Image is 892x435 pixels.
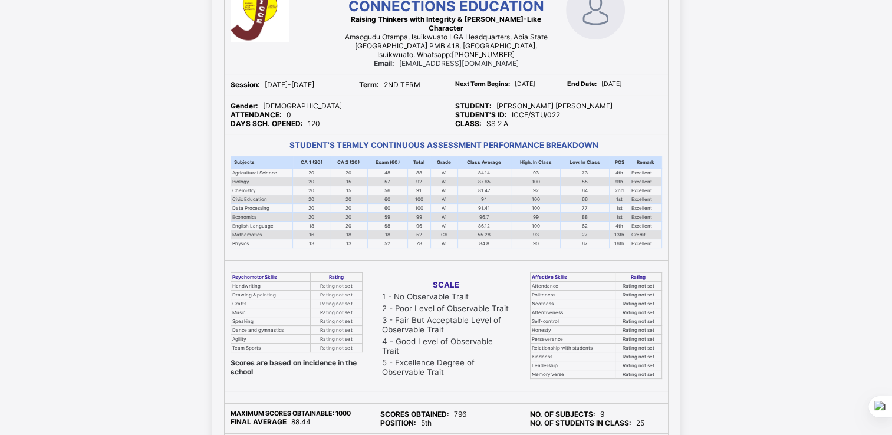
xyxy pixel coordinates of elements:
td: 15 [330,177,367,186]
th: Low. In Class [561,156,609,169]
td: Dance and gymnastics [231,326,311,335]
span: 796 [380,410,466,418]
b: SCORES OBTAINED: [380,410,449,418]
b: End Date: [567,80,597,88]
span: [PERSON_NAME] [PERSON_NAME] [455,101,613,110]
td: 27 [561,230,609,239]
td: 20 [293,195,330,204]
td: 60 [367,204,407,213]
td: 20 [293,177,330,186]
td: A1 [430,204,457,213]
td: 18 [293,222,330,230]
td: A1 [430,213,457,222]
td: Data Processing [231,204,293,213]
td: Rating not set [615,361,661,370]
td: Self-control [530,317,615,326]
td: Honesty [530,326,615,335]
td: 100 [511,204,561,213]
td: 4th [609,169,630,177]
td: Speaking [231,317,311,326]
td: 3 - Fair But Acceptable Level of Observable Trait [381,315,511,335]
td: Handwriting [231,282,311,291]
td: 9th [609,177,630,186]
td: 86.12 [457,222,511,230]
td: Team Sports [231,344,311,352]
td: A1 [430,195,457,204]
th: Rating [615,273,661,282]
td: 20 [330,195,367,204]
td: 15 [330,186,367,195]
td: Mathematics [231,230,293,239]
td: 100 [407,195,430,204]
th: Psychomotor Skills [231,273,311,282]
td: 20 [330,222,367,230]
td: Rating not set [311,291,362,299]
td: 100 [511,177,561,186]
td: 96 [407,222,430,230]
span: 9 [530,410,604,418]
span: Amaogudu Otampa, Isuikwuato LGA Headquarters, Abia State [GEOGRAPHIC_DATA] PMB 418, [GEOGRAPHIC_D... [345,32,548,59]
td: Excellent [630,204,661,213]
td: Rating not set [311,326,362,335]
td: 16th [609,239,630,248]
td: Rating not set [615,308,661,317]
td: 100 [511,222,561,230]
span: [DATE] [567,80,622,88]
td: Rating not set [615,352,661,361]
td: 55 [561,177,609,186]
td: 99 [511,213,561,222]
span: [DATE] [455,80,535,88]
td: Physics [231,239,293,248]
td: 20 [330,213,367,222]
td: 13 [330,239,367,248]
td: 100 [511,195,561,204]
td: 91 [407,186,430,195]
td: 20 [293,169,330,177]
th: POS [609,156,630,169]
td: Rating not set [615,370,661,379]
td: 52 [367,239,407,248]
th: Class Average [457,156,511,169]
td: Chemistry [231,186,293,195]
td: 1st [609,204,630,213]
span: 5th [380,418,432,427]
td: A1 [430,222,457,230]
th: Subjects [231,156,293,169]
td: 20 [293,204,330,213]
td: Drawing & painting [231,291,311,299]
td: 1 - No Observable Trait [381,291,511,302]
td: 84.14 [457,169,511,177]
td: Rating not set [615,317,661,326]
td: Excellent [630,239,661,248]
td: 18 [367,230,407,239]
td: Kindness [530,352,615,361]
td: 20 [330,169,367,177]
td: Memory Verse [530,370,615,379]
td: 16 [293,230,330,239]
td: Credit [630,230,661,239]
td: 48 [367,169,407,177]
td: 13th [609,230,630,239]
td: Excellent [630,195,661,204]
td: 18 [330,230,367,239]
td: 4 - Good Level of Observable Trait [381,336,511,356]
td: Perseverance [530,335,615,344]
th: High. In Class [511,156,561,169]
b: POSITION: [380,418,416,427]
td: 93 [511,230,561,239]
td: 5 - Excellence Degree of Observable Trait [381,357,511,377]
td: 4th [609,222,630,230]
th: CA 2 (20) [330,156,367,169]
b: CLASS: [455,119,482,128]
td: Economics [231,213,293,222]
td: Politeness [530,291,615,299]
th: CA 1 (20) [293,156,330,169]
b: STUDENT'S TERMLY CONTINUOUS ASSESSMENT PERFORMANCE BREAKDOWN [289,140,598,150]
b: MAXIMUM SCORES OBTAINABLE: 1000 [231,410,351,417]
td: Neatness [530,299,615,308]
td: Rating not set [311,317,362,326]
b: Next Term Begins: [455,80,510,88]
td: 92 [511,186,561,195]
td: Crafts [231,299,311,308]
td: Excellent [630,186,661,195]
